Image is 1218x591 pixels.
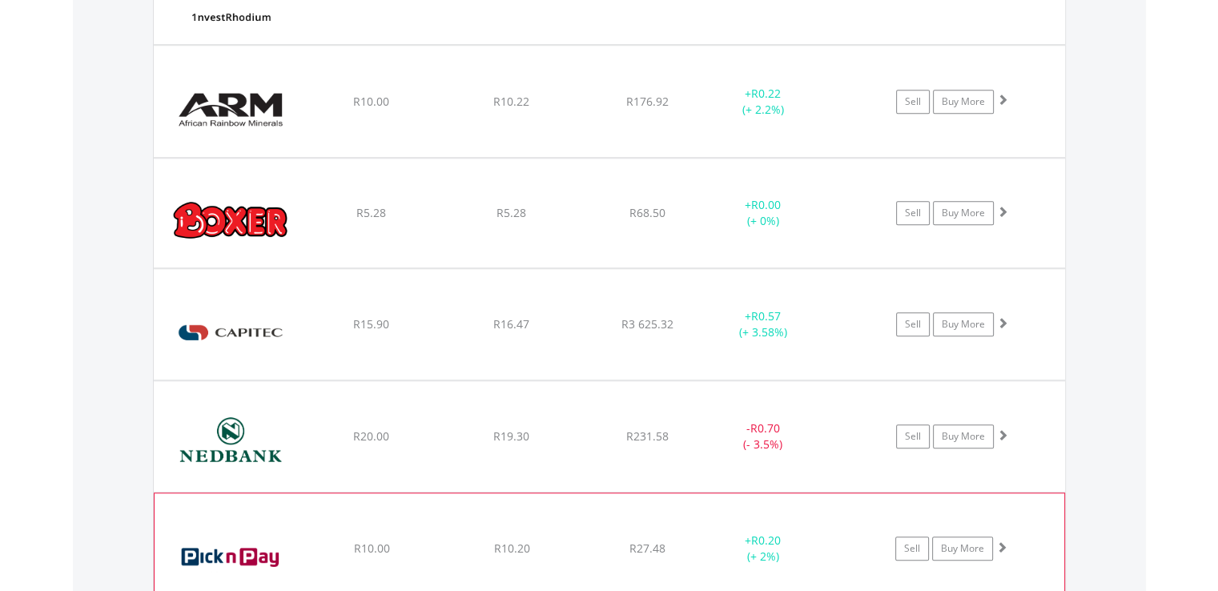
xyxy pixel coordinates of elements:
[162,179,299,264] img: EQU.ZA.BOX.png
[493,316,529,332] span: R16.47
[353,94,389,109] span: R10.00
[896,90,930,114] a: Sell
[703,308,824,340] div: + (+ 3.58%)
[751,308,781,324] span: R0.57
[895,537,929,561] a: Sell
[353,316,389,332] span: R15.90
[629,205,665,220] span: R68.50
[933,424,994,448] a: Buy More
[493,94,529,109] span: R10.22
[932,537,993,561] a: Buy More
[496,205,526,220] span: R5.28
[896,201,930,225] a: Sell
[896,424,930,448] a: Sell
[933,201,994,225] a: Buy More
[353,541,389,556] span: R10.00
[702,533,822,565] div: + (+ 2%)
[933,312,994,336] a: Buy More
[493,541,529,556] span: R10.20
[703,197,824,229] div: + (+ 0%)
[162,401,299,488] img: EQU.ZA.NED.png
[626,94,669,109] span: R176.92
[356,205,386,220] span: R5.28
[353,428,389,444] span: R20.00
[703,420,824,452] div: - (- 3.5%)
[933,90,994,114] a: Buy More
[162,66,299,152] img: EQU.ZA.ARI.png
[162,289,299,376] img: EQU.ZA.CPI.png
[751,86,781,101] span: R0.22
[703,86,824,118] div: + (+ 2.2%)
[621,316,673,332] span: R3 625.32
[493,428,529,444] span: R19.30
[750,420,780,436] span: R0.70
[896,312,930,336] a: Sell
[626,428,669,444] span: R231.58
[751,197,781,212] span: R0.00
[629,541,665,556] span: R27.48
[751,533,781,548] span: R0.20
